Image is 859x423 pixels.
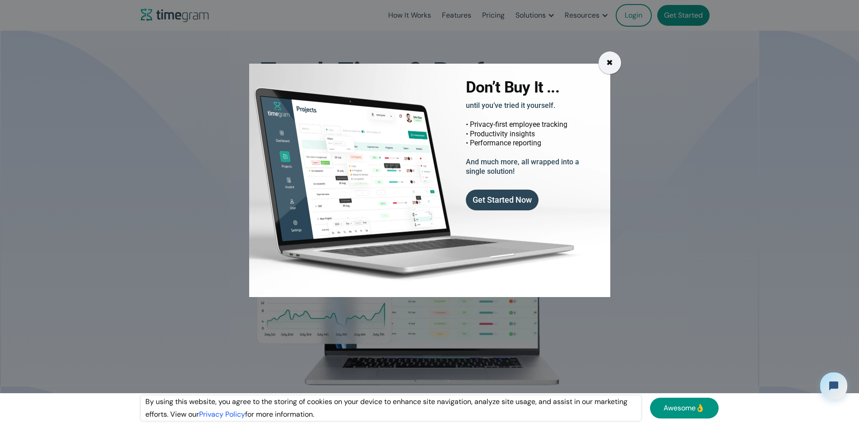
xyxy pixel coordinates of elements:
[466,101,579,176] p: ‍ • Privacy-first employee tracking • Productivity insights • Performance reporting ‍
[466,190,539,210] a: Get Started Now
[813,365,855,407] iframe: Tidio Chat
[466,101,555,110] span: until you’ve tried it yourself.
[466,158,579,176] span: And much more, all wrapped into a single solution!
[141,395,641,421] div: By using this website, you agree to the storing of cookies on your device to enhance site navigat...
[606,56,613,69] div: ✖
[650,398,719,418] a: Awesome👌
[466,79,559,96] h2: Don’t Buy It ...
[199,409,245,419] a: Privacy Policy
